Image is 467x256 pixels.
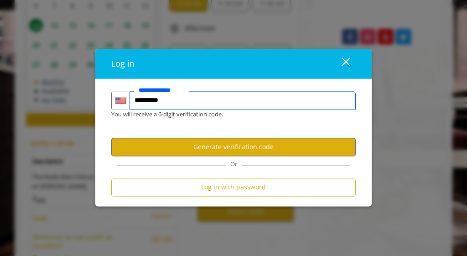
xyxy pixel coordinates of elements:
button: Log in with password [111,178,356,196]
div: close dialog [331,57,349,71]
span: Log in [111,58,135,69]
div: Country [111,91,130,110]
button: close dialog [325,54,356,73]
span: Or [226,160,242,168]
button: Generate verification code [111,138,356,156]
div: You will receive a 6-digit verification code. [104,110,349,119]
